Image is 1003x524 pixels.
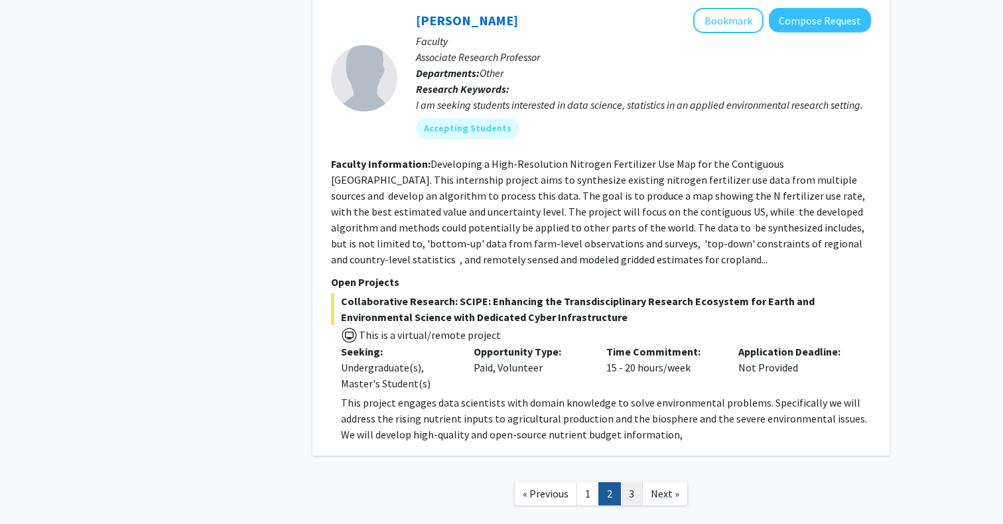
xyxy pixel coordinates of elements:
[598,482,621,505] a: 2
[331,157,867,266] fg-read-more: Developing a High-Resolution Nitrogen Fertilizer Use Map for the Contiguous [GEOGRAPHIC_DATA]. Th...
[769,8,871,33] button: Compose Request to Dong Liang
[331,157,431,170] b: Faculty Information:
[331,293,871,325] span: Collaborative Research: SCIPE: Enhancing the Transdisciplinary Research Ecosystem for Earth and E...
[474,344,586,360] p: Opportunity Type:
[331,274,871,290] p: Open Projects
[606,344,719,360] p: Time Commitment:
[416,118,519,139] mat-chip: Accepting Students
[642,482,688,505] a: Next
[693,8,764,33] button: Add Dong Liang to Bookmarks
[341,344,454,360] p: Seeking:
[596,344,729,391] div: 15 - 20 hours/week
[416,12,518,29] a: [PERSON_NAME]
[10,464,56,514] iframe: Chat
[341,395,871,442] p: This project engages data scientists with domain knowledge to solve environmental problems. Speci...
[523,487,568,500] span: « Previous
[576,482,599,505] a: 1
[651,487,679,500] span: Next »
[416,97,871,113] div: I am seeking students interested in data science, statistics in an applied environmental research...
[416,66,480,80] b: Departments:
[312,469,890,523] nav: Page navigation
[514,482,577,505] a: Previous
[341,360,454,391] div: Undergraduate(s), Master's Student(s)
[464,344,596,391] div: Paid, Volunteer
[620,482,643,505] a: 3
[416,49,871,65] p: Associate Research Professor
[480,66,503,80] span: Other
[358,328,501,342] span: This is a virtual/remote project
[416,33,871,49] p: Faculty
[738,344,851,360] p: Application Deadline:
[416,82,509,96] b: Research Keywords:
[728,344,861,391] div: Not Provided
